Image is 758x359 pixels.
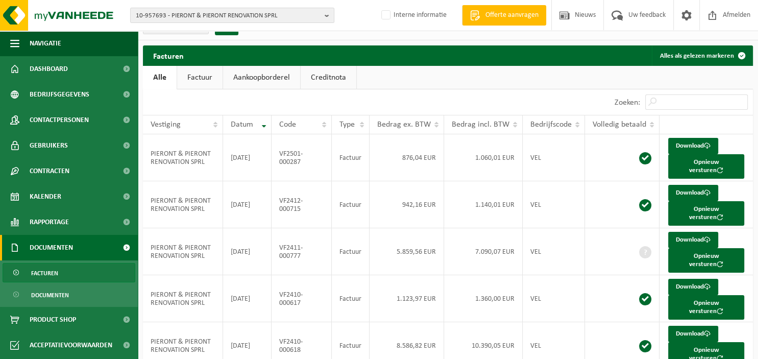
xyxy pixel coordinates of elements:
[332,275,370,322] td: Factuur
[332,181,370,228] td: Factuur
[370,134,444,181] td: 876,04 EUR
[143,228,223,275] td: PIERONT & PIERONT RENOVATION SPRL
[30,133,68,158] span: Gebruikers
[332,228,370,275] td: Factuur
[3,285,135,304] a: Documenten
[30,332,112,358] span: Acceptatievoorwaarden
[593,121,646,129] span: Volledig betaald
[272,134,332,181] td: VF2501-000287
[615,99,640,107] label: Zoeken:
[339,121,355,129] span: Type
[223,275,272,322] td: [DATE]
[444,228,523,275] td: 7.090,07 EUR
[30,107,89,133] span: Contactpersonen
[30,158,69,184] span: Contracten
[143,181,223,228] td: PIERONT & PIERONT RENOVATION SPRL
[462,5,546,26] a: Offerte aanvragen
[30,307,76,332] span: Product Shop
[301,66,356,89] a: Creditnota
[130,8,334,23] button: 10-957693 - PIERONT & PIERONT RENOVATION SPRL
[668,326,718,342] a: Download
[30,209,69,235] span: Rapportage
[652,45,752,66] button: Alles als gelezen markeren
[143,45,194,65] h2: Facturen
[143,66,177,89] a: Alle
[272,228,332,275] td: VF2411-000777
[272,275,332,322] td: VF2410-000617
[668,279,718,295] a: Download
[151,121,181,129] span: Vestiging
[136,8,321,23] span: 10-957693 - PIERONT & PIERONT RENOVATION SPRL
[223,181,272,228] td: [DATE]
[3,263,135,282] a: Facturen
[177,66,223,89] a: Factuur
[332,134,370,181] td: Factuur
[444,181,523,228] td: 1.140,01 EUR
[143,134,223,181] td: PIERONT & PIERONT RENOVATION SPRL
[523,228,585,275] td: VEL
[452,121,509,129] span: Bedrag incl. BTW
[272,181,332,228] td: VF2412-000715
[370,275,444,322] td: 1.123,97 EUR
[379,8,447,23] label: Interne informatie
[668,185,718,201] a: Download
[530,121,572,129] span: Bedrijfscode
[223,134,272,181] td: [DATE]
[279,121,296,129] span: Code
[668,154,744,179] button: Opnieuw versturen
[377,121,431,129] span: Bedrag ex. BTW
[143,275,223,322] td: PIERONT & PIERONT RENOVATION SPRL
[668,248,744,273] button: Opnieuw versturen
[30,56,68,82] span: Dashboard
[444,134,523,181] td: 1.060,01 EUR
[30,31,61,56] span: Navigatie
[668,232,718,248] a: Download
[30,184,61,209] span: Kalender
[523,275,585,322] td: VEL
[231,121,253,129] span: Datum
[668,295,744,320] button: Opnieuw versturen
[444,275,523,322] td: 1.360,00 EUR
[31,264,58,283] span: Facturen
[30,235,73,260] span: Documenten
[668,201,744,226] button: Opnieuw versturen
[30,82,89,107] span: Bedrijfsgegevens
[223,66,300,89] a: Aankoopborderel
[668,138,718,154] a: Download
[523,134,585,181] td: VEL
[523,181,585,228] td: VEL
[370,181,444,228] td: 942,16 EUR
[370,228,444,275] td: 5.859,56 EUR
[31,285,69,305] span: Documenten
[483,10,541,20] span: Offerte aanvragen
[223,228,272,275] td: [DATE]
